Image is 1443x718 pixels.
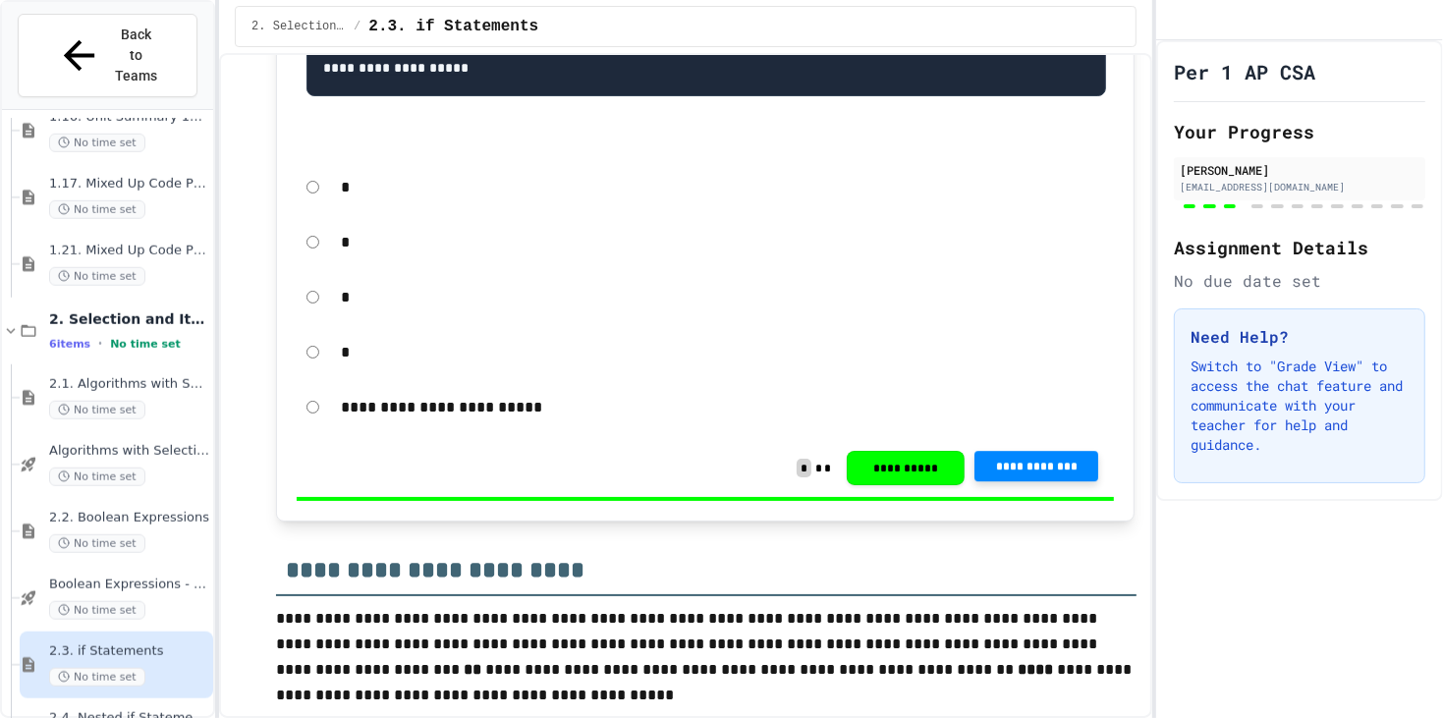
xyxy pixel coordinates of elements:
[49,577,209,593] span: Boolean Expressions - Quiz
[49,310,209,328] span: 2. Selection and Iteration
[49,401,145,419] span: No time set
[49,338,90,351] span: 6 items
[1180,180,1419,194] div: [EMAIL_ADDRESS][DOMAIN_NAME]
[114,25,160,86] span: Back to Teams
[49,601,145,620] span: No time set
[98,336,102,352] span: •
[1180,161,1419,179] div: [PERSON_NAME]
[354,19,361,34] span: /
[49,267,145,286] span: No time set
[1174,58,1315,85] h1: Per 1 AP CSA
[368,15,538,38] span: 2.3. if Statements
[251,19,346,34] span: 2. Selection and Iteration
[1191,325,1409,349] h3: Need Help?
[49,109,209,126] span: 1.16. Unit Summary 1a (1.1-1.6)
[49,134,145,152] span: No time set
[49,200,145,219] span: No time set
[49,643,209,660] span: 2.3. if Statements
[1191,357,1409,455] p: Switch to "Grade View" to access the chat feature and communicate with your teacher for help and ...
[49,443,209,460] span: Algorithms with Selection and Repetition - Topic 2.1
[1174,118,1425,145] h2: Your Progress
[49,176,209,193] span: 1.17. Mixed Up Code Practice 1.1-1.6
[49,534,145,553] span: No time set
[49,668,145,687] span: No time set
[1174,269,1425,293] div: No due date set
[49,376,209,393] span: 2.1. Algorithms with Selection and Repetition
[49,243,209,259] span: 1.21. Mixed Up Code Practice 1b (1.7-1.15)
[1174,234,1425,261] h2: Assignment Details
[110,338,181,351] span: No time set
[49,510,209,526] span: 2.2. Boolean Expressions
[49,468,145,486] span: No time set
